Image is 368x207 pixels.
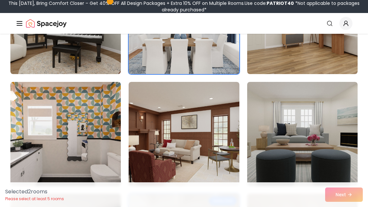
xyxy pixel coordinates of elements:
img: Room room-5 [129,82,239,186]
p: Please select at least 5 rooms [5,196,64,201]
img: Room room-4 [10,82,121,186]
img: Room room-6 [247,82,358,186]
img: Spacejoy Logo [26,17,67,30]
a: Spacejoy [26,17,67,30]
nav: Global [16,13,352,34]
p: Selected 2 room s [5,188,64,196]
